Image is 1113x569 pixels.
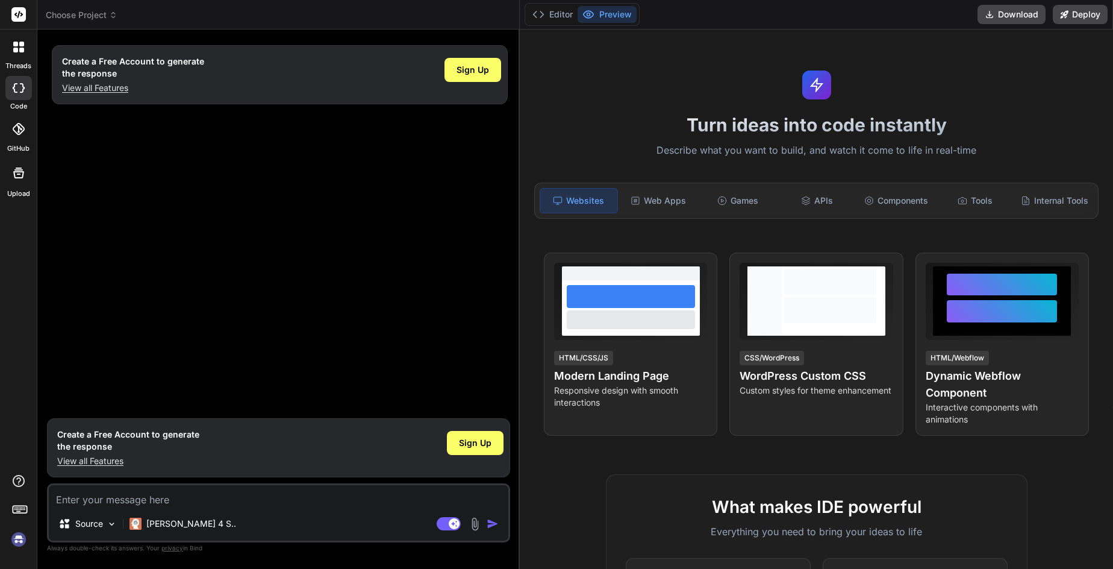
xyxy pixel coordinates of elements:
img: icon [487,518,499,530]
h1: Create a Free Account to generate the response [62,55,204,80]
h2: What makes IDE powerful [626,494,1008,520]
label: code [10,101,27,112]
p: View all Features [62,82,204,94]
span: Sign Up [457,64,489,76]
p: Source [75,518,103,530]
img: signin [8,529,29,550]
p: Interactive components with animations [926,401,1079,426]
div: Websites [540,188,617,213]
button: Download [977,5,1046,24]
img: Claude 4 Sonnet [129,518,142,530]
p: Responsive design with smooth interactions [554,385,707,409]
h1: Create a Free Account to generate the response [57,429,199,453]
img: attachment [468,517,482,531]
div: Components [858,188,934,213]
label: GitHub [7,143,30,154]
div: Tools [937,188,1014,213]
label: Upload [7,189,30,199]
button: Preview [578,6,637,23]
h1: Turn ideas into code instantly [527,114,1106,136]
button: Editor [528,6,578,23]
span: Choose Project [46,9,117,21]
img: Pick Models [107,519,117,529]
h4: Dynamic Webflow Component [926,368,1079,401]
p: Custom styles for theme enhancement [740,385,893,397]
div: HTML/CSS/JS [554,351,613,365]
div: Games [699,188,776,213]
p: Describe what you want to build, and watch it come to life in real-time [527,143,1106,159]
button: Deploy [1053,5,1108,24]
span: privacy [161,544,183,552]
p: [PERSON_NAME] 4 S.. [146,518,236,530]
div: Internal Tools [1016,188,1093,213]
div: HTML/Webflow [926,351,989,365]
p: Always double-check its answers. Your in Bind [47,542,510,554]
label: threads [5,61,31,71]
span: Sign Up [459,437,491,449]
p: View all Features [57,455,199,467]
h4: Modern Landing Page [554,368,707,385]
div: Web Apps [620,188,697,213]
p: Everything you need to bring your ideas to life [626,524,1008,539]
h4: WordPress Custom CSS [740,368,893,385]
div: CSS/WordPress [740,351,804,365]
div: APIs [779,188,855,213]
